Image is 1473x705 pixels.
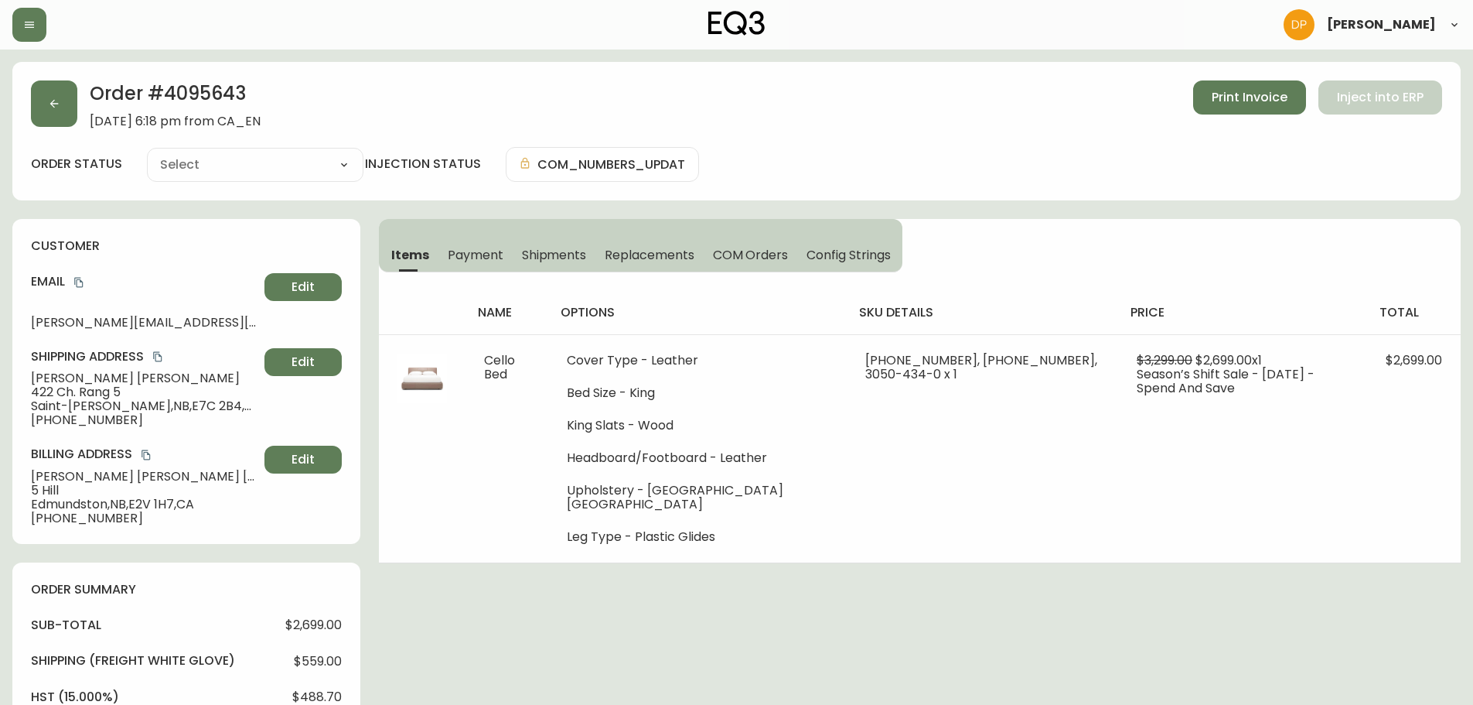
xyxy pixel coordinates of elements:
h4: injection status [365,156,481,173]
span: Payment [448,247,503,263]
li: Headboard/Footboard - Leather [567,451,828,465]
button: Edit [264,348,342,376]
span: COM Orders [713,247,789,263]
button: Edit [264,446,342,474]
button: Print Invoice [1193,80,1306,115]
h4: total [1379,304,1448,321]
li: Bed Size - King [567,386,828,400]
h4: Email [31,273,258,290]
span: Shipments [522,247,587,263]
span: Edit [292,279,315,296]
span: [PHONE_NUMBER], [PHONE_NUMBER], 3050-434-0 x 1 [865,351,1097,383]
li: King Slats - Wood [567,419,828,433]
span: Season’s Shift Sale - [DATE] - Spend And Save [1137,365,1314,397]
span: Config Strings [806,247,890,263]
li: Leg Type - Plastic Glides [567,530,828,544]
span: Edit [292,354,315,371]
span: [PERSON_NAME] [1327,19,1436,31]
span: Replacements [605,247,694,263]
span: $3,299.00 [1137,351,1192,369]
h4: sub-total [31,617,101,634]
button: copy [71,275,87,290]
span: Saint-[PERSON_NAME] , NB , E7C 2B4 , CA [31,399,258,413]
h4: price [1130,304,1355,321]
span: [PHONE_NUMBER] [31,512,258,525]
span: Edit [292,451,315,468]
h4: Shipping Address [31,348,258,365]
span: 5 Hill [31,484,258,498]
span: [PERSON_NAME] [PERSON_NAME] [PERSON_NAME] [31,470,258,484]
span: [PERSON_NAME] [PERSON_NAME] [31,371,258,385]
span: $2,699.00 x 1 [1195,351,1262,369]
button: Edit [264,273,342,301]
span: [PHONE_NUMBER] [31,413,258,427]
img: logo [708,11,765,36]
span: $488.70 [292,690,342,704]
img: b0154ba12ae69382d64d2f3159806b19 [1284,9,1314,40]
span: 422 Ch. Rang 5 [31,385,258,399]
span: $559.00 [294,655,342,669]
h4: options [561,304,834,321]
img: b4c2e78d-6ee4-4563-964b-19e5fbaeaa08.jpg [397,354,447,403]
h2: Order # 4095643 [90,80,261,115]
h4: Billing Address [31,446,258,463]
span: Items [391,247,429,263]
span: Cello Bed [484,351,515,383]
label: order status [31,156,122,173]
span: Edmundston , NB , E2V 1H7 , CA [31,498,258,512]
button: copy [150,349,165,364]
h4: order summary [31,581,342,598]
h4: Shipping ( Freight White Glove ) [31,652,235,669]
span: [DATE] 6:18 pm from CA_EN [90,115,261,128]
button: copy [138,447,154,463]
h4: customer [31,238,342,255]
h4: name [478,304,536,321]
span: $2,699.00 [1386,351,1442,369]
li: Cover Type - Leather [567,354,828,368]
h4: sku details [859,304,1106,321]
li: Upholstery - [GEOGRAPHIC_DATA] [GEOGRAPHIC_DATA] [567,484,828,512]
span: Print Invoice [1212,89,1287,106]
span: $2,699.00 [285,618,342,632]
span: [PERSON_NAME][EMAIL_ADDRESS][DOMAIN_NAME] [31,316,258,330]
